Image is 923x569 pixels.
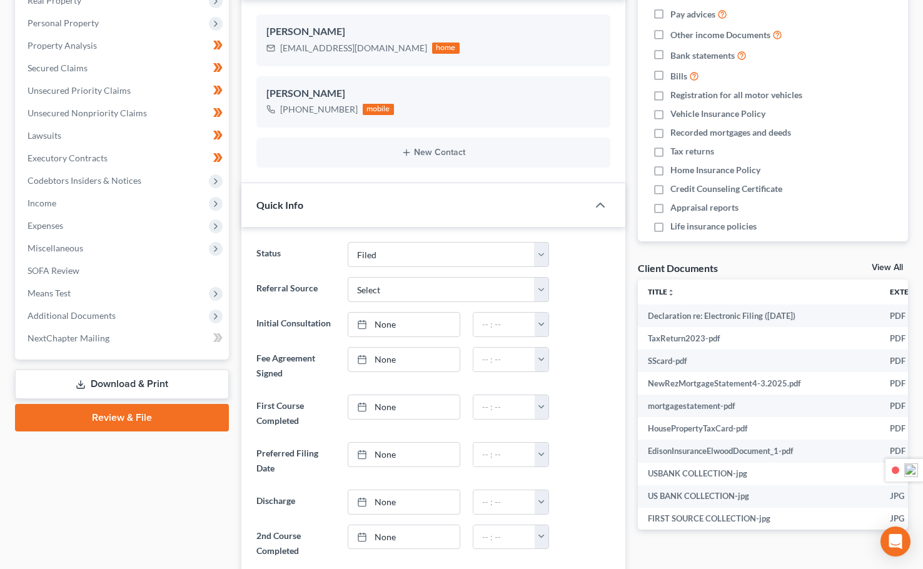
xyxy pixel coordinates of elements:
[432,43,460,54] div: home
[250,347,341,385] label: Fee Agreement Signed
[473,490,535,514] input: -- : --
[670,8,715,21] span: Pay advices
[638,327,880,350] td: TaxReturn2023-pdf
[250,525,341,562] label: 2nd Course Completed
[670,145,714,158] span: Tax returns
[18,34,229,57] a: Property Analysis
[670,164,760,176] span: Home Insurance Policy
[28,63,88,73] span: Secured Claims
[638,305,880,327] td: Declaration re: Electronic Filing ([DATE])
[280,103,358,116] div: [PHONE_NUMBER]
[250,395,341,432] label: First Course Completed
[28,198,56,208] span: Income
[28,310,116,321] span: Additional Documents
[638,372,880,395] td: NewRezMortgageStatement4-3.2025.pdf
[18,57,229,79] a: Secured Claims
[15,370,229,399] a: Download & Print
[28,108,147,118] span: Unsecured Nonpriority Claims
[363,104,394,115] div: mobile
[473,395,535,419] input: -- : --
[28,153,108,163] span: Executory Contracts
[670,126,791,139] span: Recorded mortgages and deeds
[638,395,880,417] td: mortgagestatement-pdf
[473,348,535,371] input: -- : --
[670,239,792,251] span: Retirement account statements
[638,440,880,462] td: EdisonInsuranceElwoodDocument_1-pdf
[648,287,675,296] a: Titleunfold_more
[348,525,459,549] a: None
[670,183,782,195] span: Credit Counseling Certificate
[18,102,229,124] a: Unsecured Nonpriority Claims
[18,259,229,282] a: SOFA Review
[280,42,427,54] div: [EMAIL_ADDRESS][DOMAIN_NAME]
[28,40,97,51] span: Property Analysis
[670,220,757,233] span: Life insurance policies
[638,417,880,440] td: HousePropertyTaxCard-pdf
[872,263,903,272] a: View All
[28,220,63,231] span: Expenses
[670,49,735,62] span: Bank statements
[670,89,802,101] span: Registration for all motor vehicles
[28,265,79,276] span: SOFA Review
[18,79,229,102] a: Unsecured Priority Claims
[348,443,459,466] a: None
[670,29,770,41] span: Other income Documents
[250,490,341,515] label: Discharge
[473,443,535,466] input: -- : --
[28,175,141,186] span: Codebtors Insiders & Notices
[473,525,535,549] input: -- : --
[18,124,229,147] a: Lawsuits
[348,395,459,419] a: None
[638,508,880,530] td: FIRST SOURCE COLLECTION-jpg
[28,85,131,96] span: Unsecured Priority Claims
[638,261,718,274] div: Client Documents
[266,24,600,39] div: [PERSON_NAME]
[250,242,341,267] label: Status
[266,148,600,158] button: New Contact
[256,199,303,211] span: Quick Info
[638,463,880,485] td: USBANK COLLECTION-jpg
[250,277,341,302] label: Referral Source
[250,312,341,337] label: Initial Consultation
[28,288,71,298] span: Means Test
[638,485,880,508] td: US BANK COLLECTION-jpg
[348,313,459,336] a: None
[670,70,687,83] span: Bills
[667,289,675,296] i: unfold_more
[28,18,99,28] span: Personal Property
[28,130,61,141] span: Lawsuits
[880,526,910,556] div: Open Intercom Messenger
[473,313,535,336] input: -- : --
[348,490,459,514] a: None
[250,442,341,480] label: Preferred Filing Date
[28,333,109,343] span: NextChapter Mailing
[638,350,880,372] td: SScard-pdf
[28,243,83,253] span: Miscellaneous
[348,348,459,371] a: None
[15,404,229,431] a: Review & File
[670,108,765,120] span: Vehicle Insurance Policy
[18,147,229,169] a: Executory Contracts
[18,327,229,350] a: NextChapter Mailing
[266,86,600,101] div: [PERSON_NAME]
[670,201,739,214] span: Appraisal reports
